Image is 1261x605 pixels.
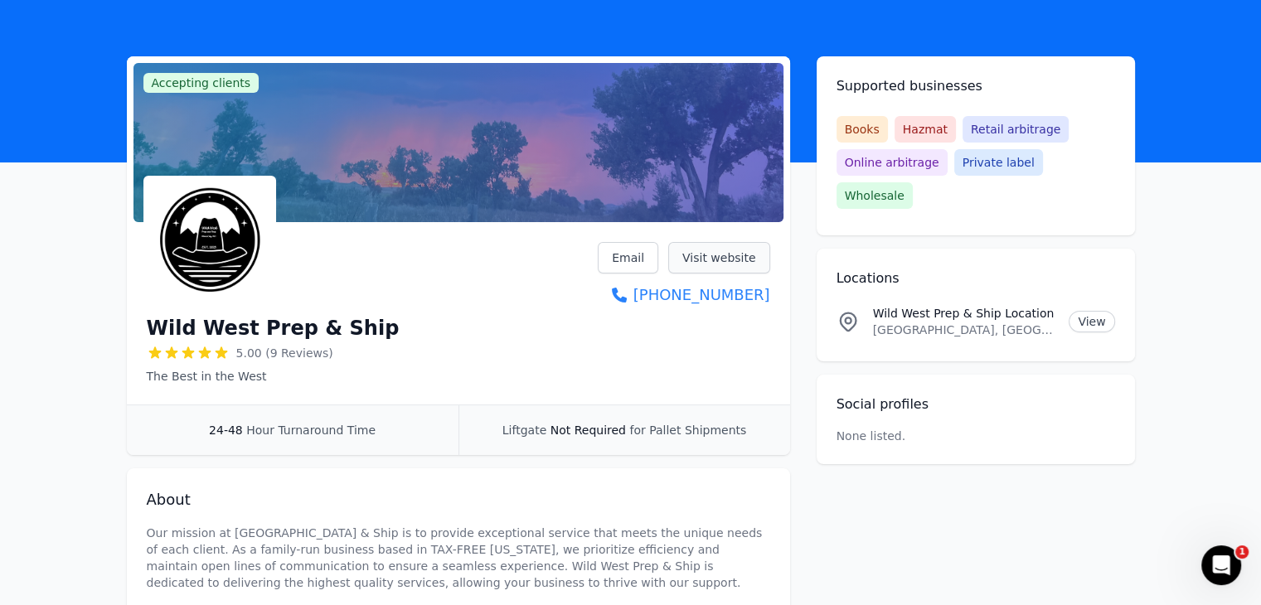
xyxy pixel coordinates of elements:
span: Books [837,116,888,143]
h1: Wild West Prep & Ship [147,315,400,341]
a: [PHONE_NUMBER] [598,283,769,307]
span: Accepting clients [143,73,259,93]
h2: Locations [837,269,1115,288]
span: 1 [1235,545,1249,559]
span: Hazmat [895,116,956,143]
p: None listed. [837,428,906,444]
span: for Pallet Shipments [629,423,746,437]
a: Visit website [668,242,770,273]
h2: Supported businesses [837,76,1115,96]
h2: Social profiles [837,394,1115,414]
p: The Best in the West [147,368,400,385]
iframe: Intercom live chat [1201,545,1241,585]
span: Not Required [550,423,626,437]
span: Wholesale [837,182,913,209]
a: Email [598,242,658,273]
img: Wild West Prep & Ship [147,179,273,305]
p: [GEOGRAPHIC_DATA], [GEOGRAPHIC_DATA] [873,322,1056,338]
span: 5.00 (9 Reviews) [236,345,333,361]
h2: About [147,488,770,511]
span: Retail arbitrage [963,116,1069,143]
span: Hour Turnaround Time [246,423,376,437]
span: Private label [954,149,1043,176]
p: Wild West Prep & Ship Location [873,305,1056,322]
span: Online arbitrage [837,149,948,176]
span: Liftgate [502,423,546,437]
p: Our mission at [GEOGRAPHIC_DATA] & Ship is to provide exceptional service that meets the unique n... [147,525,770,591]
a: View [1069,311,1114,332]
span: 24-48 [209,423,243,437]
